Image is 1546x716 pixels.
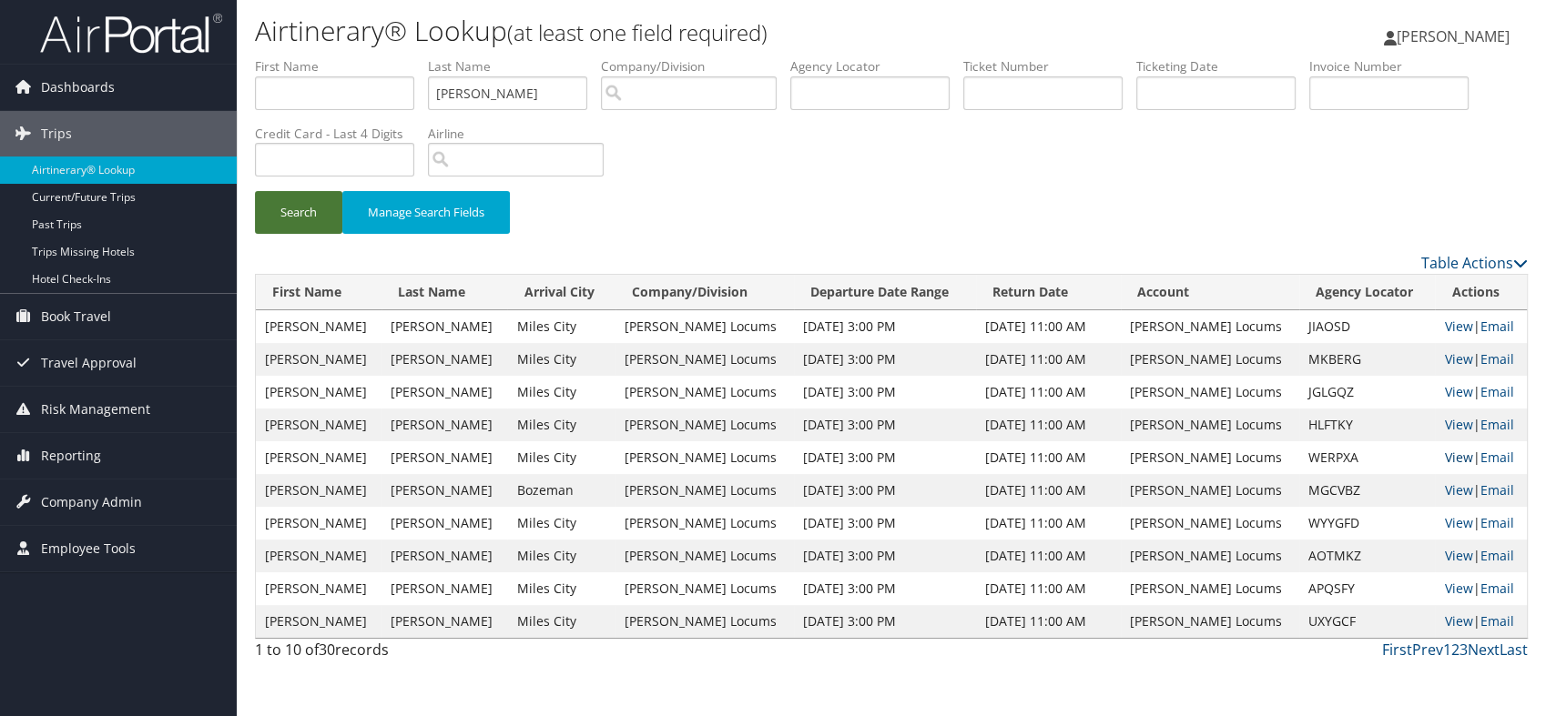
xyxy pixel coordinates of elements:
[1121,572,1299,605] td: [PERSON_NAME] Locums
[507,376,615,408] td: Miles City
[256,343,381,376] td: [PERSON_NAME]
[976,474,1121,507] td: [DATE] 11:00 AM
[963,57,1136,76] label: Ticket Number
[255,191,342,234] button: Search
[1121,474,1299,507] td: [PERSON_NAME] Locums
[1435,275,1527,310] th: Actions
[1299,408,1436,441] td: HLFTKY
[1435,441,1527,474] td: |
[790,57,963,76] label: Agency Locator
[615,540,794,572] td: [PERSON_NAME] Locums
[507,17,768,47] small: (at least one field required)
[381,572,507,605] td: [PERSON_NAME]
[1444,612,1472,630] a: View
[1382,640,1412,660] a: First
[1435,507,1527,540] td: |
[615,474,794,507] td: [PERSON_NAME] Locums
[1435,310,1527,343] td: |
[41,111,72,156] span: Trips
[41,65,115,110] span: Dashboards
[615,275,794,310] th: Company/Division
[40,12,222,55] img: airportal-logo.png
[1468,640,1500,660] a: Next
[507,343,615,376] td: Miles City
[794,572,976,605] td: [DATE] 3:00 PM
[1299,275,1436,310] th: Agency Locator: activate to sort column ascending
[381,343,507,376] td: [PERSON_NAME]
[1444,514,1472,531] a: View
[1299,343,1436,376] td: MKBERG
[255,125,428,143] label: Credit Card - Last 4 Digits
[601,57,790,76] label: Company/Division
[794,507,976,540] td: [DATE] 3:00 PM
[507,507,615,540] td: Miles City
[41,387,150,432] span: Risk Management
[255,639,553,670] div: 1 to 10 of records
[1435,572,1527,605] td: |
[976,605,1121,638] td: [DATE] 11:00 AM
[381,474,507,507] td: [PERSON_NAME]
[1460,640,1468,660] a: 3
[1121,275,1299,310] th: Account: activate to sort column ascending
[1444,547,1472,564] a: View
[1121,540,1299,572] td: [PERSON_NAME] Locums
[507,605,615,638] td: Miles City
[256,540,381,572] td: [PERSON_NAME]
[1435,376,1527,408] td: |
[41,433,101,479] span: Reporting
[1444,416,1472,433] a: View
[976,441,1121,474] td: [DATE] 11:00 AM
[507,441,615,474] td: Miles City
[1121,441,1299,474] td: [PERSON_NAME] Locums
[1480,580,1513,597] a: Email
[507,408,615,441] td: Miles City
[1121,310,1299,343] td: [PERSON_NAME] Locums
[1500,640,1528,660] a: Last
[976,540,1121,572] td: [DATE] 11:00 AM
[794,310,976,343] td: [DATE] 3:00 PM
[1480,481,1513,499] a: Email
[794,605,976,638] td: [DATE] 3:00 PM
[615,408,794,441] td: [PERSON_NAME] Locums
[1309,57,1482,76] label: Invoice Number
[256,376,381,408] td: [PERSON_NAME]
[381,310,507,343] td: [PERSON_NAME]
[1421,253,1528,273] a: Table Actions
[1384,9,1528,64] a: [PERSON_NAME]
[615,376,794,408] td: [PERSON_NAME] Locums
[1435,474,1527,507] td: |
[507,275,615,310] th: Arrival City: activate to sort column ascending
[319,640,335,660] span: 30
[1121,507,1299,540] td: [PERSON_NAME] Locums
[381,408,507,441] td: [PERSON_NAME]
[507,310,615,343] td: Miles City
[41,479,142,525] span: Company Admin
[256,310,381,343] td: [PERSON_NAME]
[1444,318,1472,335] a: View
[1444,350,1472,368] a: View
[1435,408,1527,441] td: |
[255,12,1104,50] h1: Airtinerary® Lookup
[256,474,381,507] td: [PERSON_NAME]
[256,275,381,310] th: First Name: activate to sort column ascending
[381,605,507,638] td: [PERSON_NAME]
[1480,449,1513,466] a: Email
[1444,383,1472,400] a: View
[1121,605,1299,638] td: [PERSON_NAME] Locums
[1435,343,1527,376] td: |
[976,376,1121,408] td: [DATE] 11:00 AM
[256,408,381,441] td: [PERSON_NAME]
[1443,640,1451,660] a: 1
[255,57,428,76] label: First Name
[1480,514,1513,531] a: Email
[256,507,381,540] td: [PERSON_NAME]
[1480,416,1513,433] a: Email
[256,605,381,638] td: [PERSON_NAME]
[1136,57,1309,76] label: Ticketing Date
[794,343,976,376] td: [DATE] 3:00 PM
[1121,376,1299,408] td: [PERSON_NAME] Locums
[381,540,507,572] td: [PERSON_NAME]
[1299,540,1436,572] td: AOTMKZ
[256,572,381,605] td: [PERSON_NAME]
[976,310,1121,343] td: [DATE] 11:00 AM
